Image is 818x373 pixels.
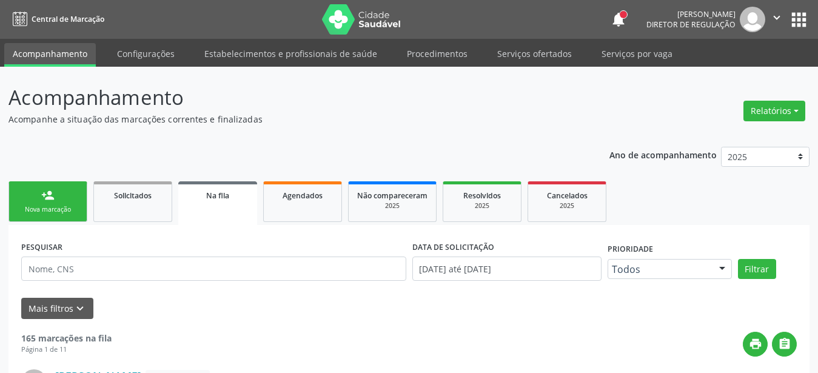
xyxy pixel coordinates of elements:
span: Não compareceram [357,190,427,201]
input: Selecione um intervalo [412,257,602,281]
div: 2025 [537,201,597,210]
button: notifications [610,11,627,28]
span: Cancelados [547,190,588,201]
button: apps [788,9,810,30]
div: [PERSON_NAME] [646,9,736,19]
button: print [743,332,768,357]
a: Procedimentos [398,43,476,64]
label: DATA DE SOLICITAÇÃO [412,238,494,257]
i:  [778,337,791,351]
span: Central de Marcação [32,14,104,24]
a: Configurações [109,43,183,64]
button: Mais filtroskeyboard_arrow_down [21,298,93,319]
span: Todos [612,263,707,275]
label: PESQUISAR [21,238,62,257]
a: Acompanhamento [4,43,96,67]
i: keyboard_arrow_down [73,302,87,315]
p: Acompanhamento [8,82,569,113]
div: person_add [41,189,55,202]
a: Estabelecimentos e profissionais de saúde [196,43,386,64]
div: 2025 [357,201,427,210]
p: Ano de acompanhamento [609,147,717,162]
span: Diretor de regulação [646,19,736,30]
button: Relatórios [743,101,805,121]
span: Resolvidos [463,190,501,201]
img: img [740,7,765,32]
button: Filtrar [738,259,776,280]
button:  [765,7,788,32]
input: Nome, CNS [21,257,406,281]
a: Central de Marcação [8,9,104,29]
button:  [772,332,797,357]
span: Agendados [283,190,323,201]
i: print [749,337,762,351]
div: Nova marcação [18,205,78,214]
p: Acompanhe a situação das marcações correntes e finalizadas [8,113,569,126]
i:  [770,11,783,24]
span: Solicitados [114,190,152,201]
a: Serviços ofertados [489,43,580,64]
a: Serviços por vaga [593,43,681,64]
strong: 165 marcações na fila [21,332,112,344]
div: Página 1 de 11 [21,344,112,355]
label: Prioridade [608,240,653,259]
span: Na fila [206,190,229,201]
div: 2025 [452,201,512,210]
